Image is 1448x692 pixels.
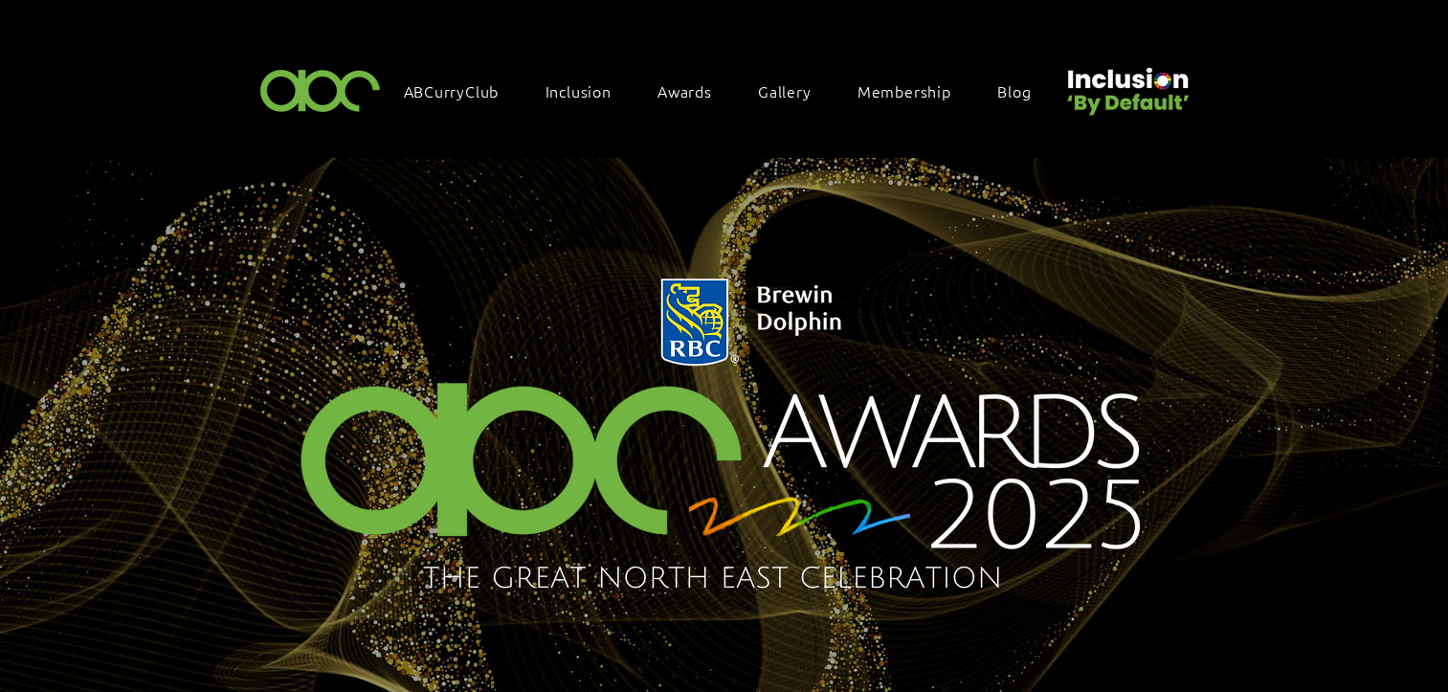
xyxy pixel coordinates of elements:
div: Awards [648,71,741,111]
nav: Site [394,71,1060,111]
a: Gallery [748,71,840,111]
a: Membership [848,71,980,111]
span: Awards [657,80,712,101]
a: Blog [988,71,1059,111]
img: ABC-Logo-Blank-Background-01-01-2.png [255,61,387,118]
span: Membership [858,80,951,101]
span: Blog [997,80,1031,101]
span: ABCurryClub [404,80,500,101]
span: Gallery [758,80,812,101]
span: Inclusion [546,80,612,101]
img: Northern Insights Double Pager Apr 2025.png [249,257,1199,619]
a: ABCurryClub [394,71,528,111]
img: Untitled design (22).png [1060,52,1192,118]
div: Inclusion [536,71,640,111]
